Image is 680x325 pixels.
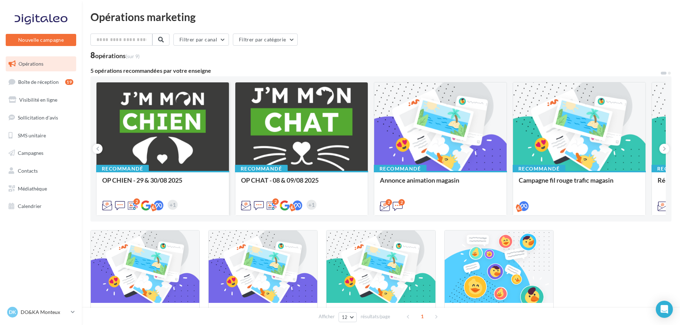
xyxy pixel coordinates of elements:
span: 1 [417,311,428,322]
div: Open Intercom Messenger [656,301,673,318]
span: Médiathèque [18,186,47,192]
div: 19 [65,79,73,85]
div: 2 [134,198,140,205]
span: Sollicitation d'avis [18,115,58,121]
div: Recommandé [374,165,427,173]
div: Recommandé [513,165,565,173]
a: Médiathèque [4,181,78,196]
span: Campagne fil rouge trafic magasin [519,176,613,184]
div: Recommandé [96,165,149,173]
a: Sollicitation d'avis [4,110,78,125]
span: OP CHIEN - 29 & 30/08 2025 [102,176,182,184]
a: Campagnes [4,146,78,161]
span: résultats/page [361,313,390,320]
div: Opérations marketing [90,11,671,22]
div: 2 [272,198,279,205]
div: 5 opérations recommandées par votre enseigne [90,68,660,73]
div: 8 [90,51,140,59]
span: Afficher [319,313,335,320]
a: Calendrier [4,199,78,214]
span: OP CHAT - 08 & 09/08 2025 [241,176,319,184]
div: +1 [307,200,317,210]
button: 12 [339,312,357,322]
span: Calendrier [18,203,42,209]
button: Filtrer par canal [173,34,229,46]
span: Annonce animation magasin [380,176,459,184]
span: (sur 9) [126,53,140,59]
a: DK DO&KA Monteux [6,305,76,319]
span: SMS unitaire [18,132,46,138]
div: 2 [386,199,392,205]
a: SMS unitaire [4,128,78,143]
div: +1 [168,200,178,210]
button: Nouvelle campagne [6,34,76,46]
span: Campagnes [18,150,43,156]
span: Contacts [18,168,38,174]
button: Filtrer par catégorie [233,34,298,46]
a: Opérations [4,56,78,71]
span: Opérations [19,61,43,67]
a: Boîte de réception19 [4,74,78,90]
span: DK [9,309,16,316]
a: Contacts [4,163,78,178]
span: Visibilité en ligne [19,97,57,103]
span: Boîte de réception [18,78,59,85]
div: 2 [398,199,405,205]
div: Recommandé [235,165,288,173]
div: opérations [95,52,140,59]
span: 12 [342,314,348,320]
a: Visibilité en ligne [4,92,78,107]
p: DO&KA Monteux [21,309,68,316]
